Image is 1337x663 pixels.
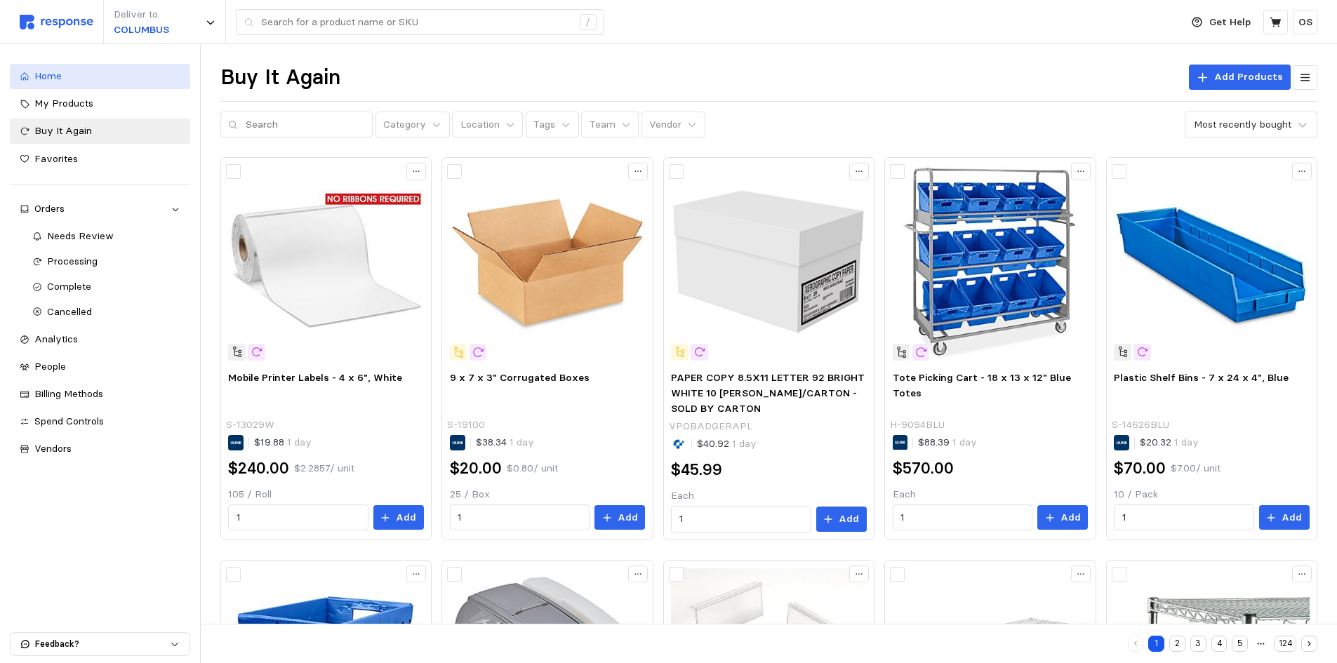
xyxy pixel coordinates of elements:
[373,505,424,530] button: Add
[729,437,757,450] span: 1 day
[669,419,752,434] p: VPOBADGERAPL
[671,488,866,504] p: Each
[580,14,597,31] div: /
[226,417,274,433] p: S-13029W
[697,436,757,452] p: $40.92
[671,371,865,414] span: PAPER COPY 8.5X11 LETTER 92 BRIGHT WHITE 10 [PERSON_NAME]/CARTON - SOLD BY CARTON
[10,119,190,144] a: Buy It Again
[1183,9,1259,36] button: Get Help
[10,91,190,116] a: My Products
[533,117,555,133] p: Tags
[450,371,590,384] span: 9 x 7 x 3" Corrugated Boxes
[1274,636,1296,652] button: 124
[10,64,190,89] a: Home
[34,442,72,455] span: Vendors
[1282,510,1302,525] p: Add
[228,487,423,502] p: 105 / Roll
[507,461,558,476] p: $0.80 / unit
[10,147,190,172] a: Favorites
[47,255,98,267] span: Processing
[1140,435,1199,450] p: $20.32
[1293,10,1317,34] button: OS
[1209,15,1251,30] p: Get Help
[450,487,645,502] p: 25 / Box
[679,507,803,532] input: Qty
[1214,69,1283,85] p: Add Products
[10,196,190,222] a: Orders
[452,112,523,138] button: Location
[383,117,426,133] p: Category
[34,97,93,109] span: My Products
[228,371,402,384] span: Mobile Printer Labels - 4 x 6", White
[893,371,1071,399] span: Tote Picking Cart - 18 x 13 x 12" Blue Totes
[34,69,62,82] span: Home
[507,436,534,448] span: 1 day
[261,10,572,35] input: Search for a product name or SKU
[458,505,581,530] input: Qty
[47,229,114,242] span: Needs Review
[1171,436,1199,448] span: 1 day
[10,436,190,462] a: Vendors
[1259,505,1310,530] button: Add
[22,274,190,300] a: Complete
[1169,636,1185,652] button: 2
[447,417,485,433] p: S-19100
[294,461,354,476] p: $2.2857 / unit
[22,224,190,249] a: Needs Review
[35,638,170,650] p: Feedback?
[893,457,954,479] h2: $570.00
[1122,505,1246,530] input: Qty
[220,64,340,91] h1: Buy It Again
[450,166,645,361] img: S-19100
[114,22,169,38] p: COLUMBUS
[11,633,189,655] button: Feedback?
[671,459,722,481] h2: $45.99
[34,387,103,400] span: Billing Methods
[893,166,1088,361] img: H-9094BLU
[10,382,190,407] a: Billing Methods
[375,112,450,138] button: Category
[237,505,360,530] input: Qty
[816,507,867,532] button: Add
[1037,505,1088,530] button: Add
[1060,510,1081,525] p: Add
[114,7,169,22] p: Deliver to
[1232,636,1248,652] button: 5
[47,305,92,318] span: Cancelled
[918,435,977,450] p: $88.39
[22,300,190,325] a: Cancelled
[893,487,1088,502] p: Each
[1148,636,1164,652] button: 1
[900,505,1024,530] input: Qty
[228,457,289,479] h2: $240.00
[476,435,534,450] p: $38.34
[1194,117,1291,132] div: Most recently bought
[450,457,502,479] h2: $20.00
[34,415,104,427] span: Spend Controls
[34,333,78,345] span: Analytics
[284,436,312,448] span: 1 day
[254,435,312,450] p: $19.88
[1171,461,1220,476] p: $7.00 / unit
[34,124,92,137] span: Buy It Again
[10,354,190,380] a: People
[47,280,91,293] span: Complete
[618,510,638,525] p: Add
[34,360,66,373] span: People
[839,511,859,527] p: Add
[671,166,866,361] img: BUBRICKS__SPRichards_VPOBADGERAPL_20241016132254.jpg
[1298,15,1312,30] p: OS
[1114,166,1309,361] img: S-14626BLU
[649,117,681,133] p: Vendor
[1211,636,1228,652] button: 4
[1112,417,1169,433] p: S-14626BLU
[890,417,945,433] p: H-9094BLU
[460,117,500,133] p: Location
[526,112,579,138] button: Tags
[1114,487,1309,502] p: 10 / Pack
[1114,457,1166,479] h2: $70.00
[581,112,639,138] button: Team
[396,510,416,525] p: Add
[641,112,705,138] button: Vendor
[1189,65,1291,90] button: Add Products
